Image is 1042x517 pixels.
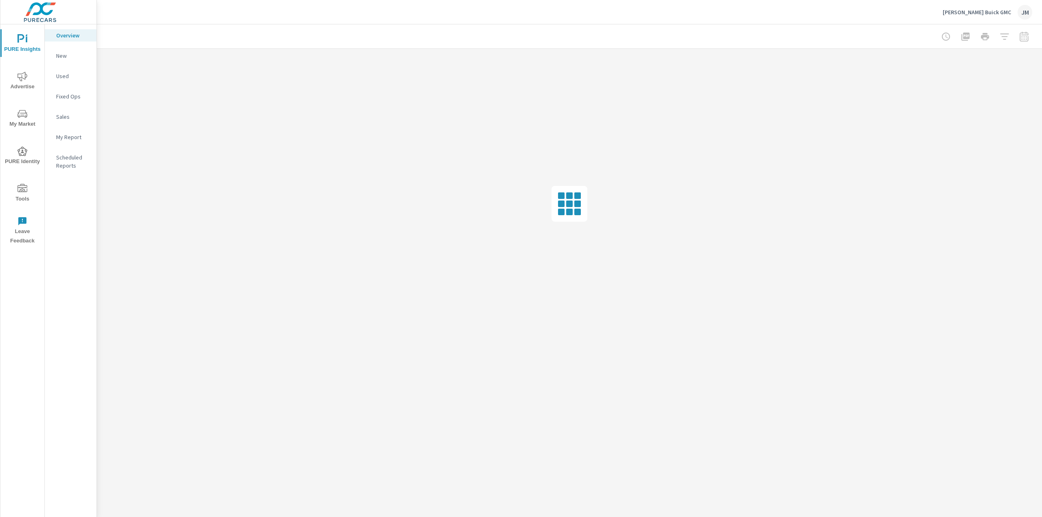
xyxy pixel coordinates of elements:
[56,31,90,39] p: Overview
[45,90,96,103] div: Fixed Ops
[56,113,90,121] p: Sales
[56,52,90,60] p: New
[45,29,96,41] div: Overview
[45,151,96,172] div: Scheduled Reports
[45,111,96,123] div: Sales
[45,131,96,143] div: My Report
[3,109,42,129] span: My Market
[3,72,42,92] span: Advertise
[56,72,90,80] p: Used
[56,133,90,141] p: My Report
[3,146,42,166] span: PURE Identity
[3,216,42,246] span: Leave Feedback
[3,184,42,204] span: Tools
[943,9,1011,16] p: [PERSON_NAME] Buick GMC
[56,153,90,170] p: Scheduled Reports
[45,50,96,62] div: New
[56,92,90,100] p: Fixed Ops
[3,34,42,54] span: PURE Insights
[0,24,44,249] div: nav menu
[1018,5,1032,20] div: JM
[45,70,96,82] div: Used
